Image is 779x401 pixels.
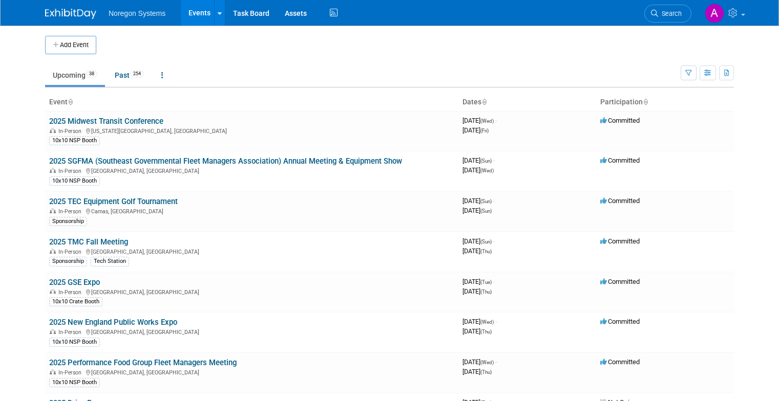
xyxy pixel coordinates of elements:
[49,166,454,174] div: [GEOGRAPHIC_DATA], [GEOGRAPHIC_DATA]
[45,9,96,19] img: ExhibitDay
[58,249,85,255] span: In-Person
[658,10,682,17] span: Search
[91,257,129,266] div: Tech Station
[481,98,487,106] a: Sort by Start Date
[600,278,640,285] span: Committed
[493,157,495,164] span: -
[480,249,492,254] span: (Thu)
[49,278,100,287] a: 2025 GSE Expo
[643,98,648,106] a: Sort by Participation Type
[462,237,495,245] span: [DATE]
[462,166,494,174] span: [DATE]
[462,207,492,214] span: [DATE]
[480,319,494,325] span: (Wed)
[49,358,237,367] a: 2025 Performance Food Group Fleet Managers Meeting
[49,136,100,145] div: 10x10 NSP Booth
[600,197,640,205] span: Committed
[495,358,497,366] span: -
[462,247,492,255] span: [DATE]
[109,9,165,17] span: Noregon Systems
[50,208,56,213] img: In-Person Event
[480,289,492,295] span: (Thu)
[49,126,454,135] div: [US_STATE][GEOGRAPHIC_DATA], [GEOGRAPHIC_DATA]
[480,360,494,365] span: (Wed)
[49,217,87,226] div: Sponsorship
[50,128,56,133] img: In-Person Event
[495,117,497,124] span: -
[480,118,494,124] span: (Wed)
[462,318,497,325] span: [DATE]
[49,368,454,376] div: [GEOGRAPHIC_DATA], [GEOGRAPHIC_DATA]
[50,249,56,254] img: In-Person Event
[49,297,102,306] div: 10x10 Crate Booth
[705,4,724,23] img: Ali Connell
[458,94,596,111] th: Dates
[49,157,402,166] a: 2025 SGFMA (Southeast Governmental Fleet Managers Association) Annual Meeting & Equipment Show
[480,168,494,173] span: (Wed)
[495,318,497,325] span: -
[49,338,100,347] div: 10x10 NSP Booth
[462,126,489,134] span: [DATE]
[58,289,85,296] span: In-Person
[49,176,100,186] div: 10x10 NSP Booth
[58,329,85,336] span: In-Person
[480,329,492,335] span: (Thu)
[644,5,691,23] a: Search
[600,358,640,366] span: Committed
[49,257,87,266] div: Sponsorship
[45,36,96,54] button: Add Event
[49,197,178,206] a: 2025 TEC Equipment Golf Tournament
[50,289,56,294] img: In-Person Event
[600,318,640,325] span: Committed
[49,237,128,247] a: 2025 TMC Fall Meeting
[596,94,734,111] th: Participation
[462,157,495,164] span: [DATE]
[493,197,495,205] span: -
[45,65,105,85] a: Upcoming38
[86,70,97,78] span: 38
[58,168,85,174] span: In-Person
[49,318,177,327] a: 2025 New England Public Works Expo
[462,327,492,335] span: [DATE]
[480,198,492,204] span: (Sun)
[462,278,495,285] span: [DATE]
[480,158,492,164] span: (Sun)
[49,327,454,336] div: [GEOGRAPHIC_DATA], [GEOGRAPHIC_DATA]
[462,197,495,205] span: [DATE]
[480,369,492,375] span: (Thu)
[68,98,73,106] a: Sort by Event Name
[462,368,492,375] span: [DATE]
[50,329,56,334] img: In-Person Event
[49,378,100,387] div: 10x10 NSP Booth
[600,157,640,164] span: Committed
[49,247,454,255] div: [GEOGRAPHIC_DATA], [GEOGRAPHIC_DATA]
[49,207,454,215] div: Camas, [GEOGRAPHIC_DATA]
[58,369,85,376] span: In-Person
[480,239,492,244] span: (Sun)
[480,128,489,133] span: (Fri)
[493,237,495,245] span: -
[462,117,497,124] span: [DATE]
[130,70,144,78] span: 254
[50,168,56,173] img: In-Person Event
[600,237,640,245] span: Committed
[49,287,454,296] div: [GEOGRAPHIC_DATA], [GEOGRAPHIC_DATA]
[462,358,497,366] span: [DATE]
[462,287,492,295] span: [DATE]
[58,208,85,215] span: In-Person
[480,279,492,285] span: (Tue)
[493,278,495,285] span: -
[45,94,458,111] th: Event
[600,117,640,124] span: Committed
[58,128,85,135] span: In-Person
[107,65,152,85] a: Past254
[480,208,492,214] span: (Sun)
[50,369,56,374] img: In-Person Event
[49,117,163,126] a: 2025 Midwest Transit Conference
